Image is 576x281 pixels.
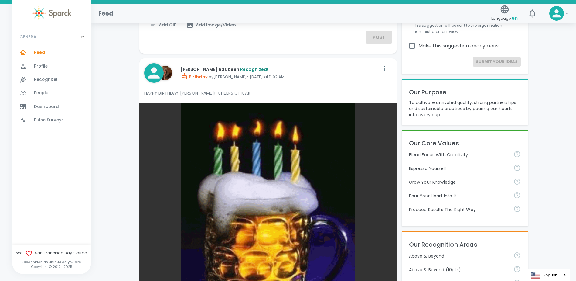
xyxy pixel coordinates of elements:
[409,87,521,97] p: Our Purpose
[409,240,521,249] p: Our Recognition Areas
[528,269,570,281] aside: Language selected: English
[12,100,91,113] a: Dashboard
[409,138,521,148] p: Our Core Values
[513,265,521,273] svg: For going above and beyond!
[513,164,521,172] svg: Share your voice and your ideas
[418,42,499,50] span: Make this suggestion anonymous
[149,21,176,29] span: Add GIF
[181,73,380,80] p: by [PERSON_NAME] • [DATE] at 11:02 AM
[240,66,268,72] span: Recognized!
[409,165,509,172] p: Espresso Yourself
[34,117,64,123] span: Pulse Surveys
[144,90,392,96] p: HAPPY BIRTHDAY [PERSON_NAME]!! CHEERS CHICA!!
[528,269,570,281] div: Language
[181,74,208,80] span: Birthday
[512,15,518,22] span: en
[491,14,518,23] span: Language:
[181,66,380,72] p: [PERSON_NAME] has been
[513,178,521,185] svg: Follow your curiosity and learn together
[12,6,91,20] a: Sparck logo
[12,250,91,257] span: We San Francisco Bay Coffee
[12,264,91,269] p: Copyright © 2017 - 2025
[12,46,91,59] a: Feed
[12,28,91,46] div: GENERAL
[12,60,91,73] a: Profile
[528,269,570,281] a: English
[98,9,114,18] h1: Feed
[409,179,509,185] p: Grow Your Knowledge
[158,66,172,80] img: Picture of Louann VanVoorhis
[489,3,520,24] button: Language:en
[409,99,521,118] p: To cultivate unrivaled quality, strong partnerships and sustainable practices by pouring our hear...
[34,63,48,69] span: Profile
[409,267,509,273] p: Above & Beyond (10pts)
[12,86,91,100] a: People
[409,193,509,199] p: Pour Your Heart Into It
[34,90,48,96] span: People
[186,21,236,29] span: Add Image/Video
[409,152,509,158] p: Blend Focus With Creativity
[513,192,521,199] svg: Come to work to make a difference in your own way
[34,104,59,110] span: Dashboard
[12,46,91,129] div: GENERAL
[413,23,516,35] p: This suggestion will be sent to the organization administrator for review.
[513,205,521,213] svg: Find success working together and doing the right thing
[32,6,71,20] img: Sparck logo
[513,151,521,158] svg: Achieve goals today and innovate for tomorrow
[12,73,91,86] a: Recognize!
[12,259,91,264] p: Recognition as unique as you are!
[513,252,521,259] svg: For going above and beyond!
[409,206,509,213] p: Produce Results The Right Way
[34,77,58,83] span: Recognize!
[34,50,45,56] span: Feed
[12,113,91,127] a: Pulse Surveys
[19,34,38,40] p: GENERAL
[409,253,509,259] p: Above & Beyond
